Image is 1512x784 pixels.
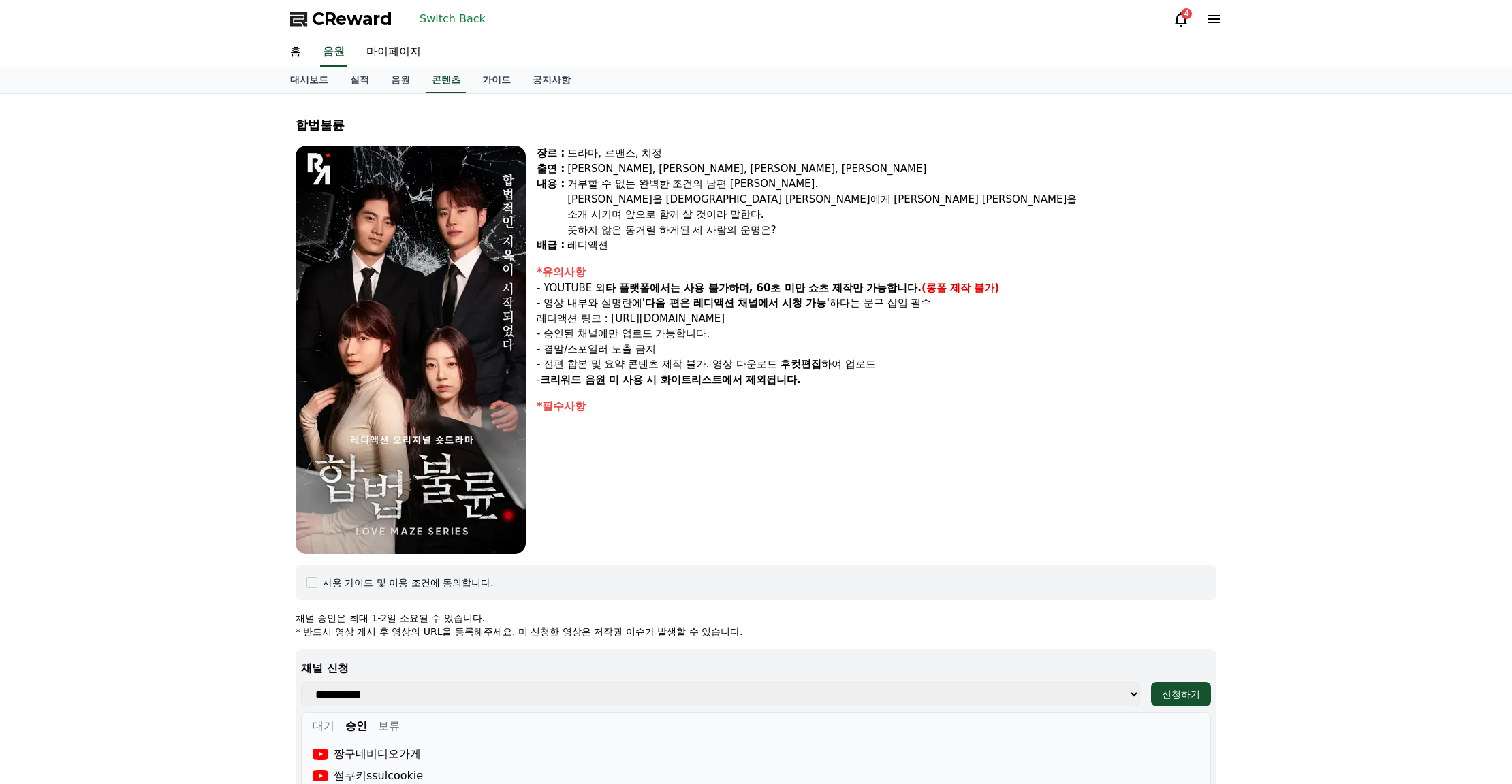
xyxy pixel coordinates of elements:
p: - 전편 합본 및 요약 콘텐츠 제작 불가. 영상 다운로드 후 하여 업로드 [537,357,1216,372]
div: 4 [1181,8,1192,19]
div: 뜻하지 않은 동거릴 하게된 세 사람의 운명은? [567,223,1216,238]
div: *유의사항 [537,264,1216,280]
p: - YOUTUBE 외 [537,280,1216,296]
p: 채널 신청 [301,660,1211,676]
a: 4 [1173,11,1189,27]
div: [PERSON_NAME], [PERSON_NAME], [PERSON_NAME], [PERSON_NAME] [567,161,1216,177]
div: 소개 시키며 앞으로 함께 살 것이라 말한다. [567,207,1216,223]
div: 배급 : [537,238,565,253]
a: 콘텐츠 [426,67,466,93]
p: 레디액션 링크 : [URL][DOMAIN_NAME] [537,311,1216,327]
a: 공지사항 [522,67,582,93]
div: 거부할 수 없는 완벽한 조건의 남편 [PERSON_NAME]. [567,176,1216,192]
p: - 결말/스포일러 노출 금지 [537,342,1216,357]
strong: '다음 편은 레디액션 채널에서 시청 가능' [642,297,830,309]
img: video [296,146,526,554]
div: 썰쿠키ssulcookie [313,768,423,784]
div: 내용 : [537,176,565,238]
a: 대시보드 [279,67,339,93]
div: *필수사항 [537,398,1216,414]
a: 음원 [380,67,421,93]
button: Switch Back [414,8,491,30]
strong: 컷편집 [791,358,821,370]
div: 사용 가이드 및 이용 조건에 동의합니다. [323,576,494,589]
div: 짱구네비디오가게 [313,746,421,762]
img: logo [296,146,342,192]
button: 대기 [313,718,334,734]
button: 승인 [345,718,367,734]
strong: 크리워드 음원 미 사용 시 화이트리스트에서 제외됩니다. [540,374,800,386]
div: 장르 : [537,146,565,161]
a: 실적 [339,67,380,93]
a: 마이페이지 [356,38,432,67]
a: 홈 [279,38,312,67]
strong: 타 플랫폼에서는 사용 불가하며, 60초 미만 쇼츠 제작만 가능합니다. [605,282,922,294]
a: 음원 [320,38,347,67]
a: 가이드 [471,67,522,93]
div: 출연 : [537,161,565,177]
strong: (롱폼 제작 불가) [922,282,999,294]
span: CReward [312,8,392,30]
div: [PERSON_NAME]을 [DEMOGRAPHIC_DATA] [PERSON_NAME]에게 [PERSON_NAME] [PERSON_NAME]을 [567,192,1216,208]
div: 레디액션 [567,238,1216,253]
button: 신청하기 [1151,682,1211,706]
div: 드라마, 로맨스, 치정 [567,146,1216,161]
button: 보류 [378,718,400,734]
div: 합법불륜 [296,116,1216,135]
div: 신청하기 [1162,687,1200,701]
p: - 영상 내부와 설명란에 하다는 문구 삽입 필수 [537,295,1216,311]
a: CReward [290,8,392,30]
p: - 승인된 채널에만 업로드 가능합니다. [537,326,1216,342]
p: - [537,372,1216,388]
p: 채널 승인은 최대 1-2일 소요될 수 있습니다. [296,611,1216,625]
p: * 반드시 영상 게시 후 영상의 URL을 등록해주세요. 미 신청한 영상은 저작권 이슈가 발생할 수 있습니다. [296,625,1216,638]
